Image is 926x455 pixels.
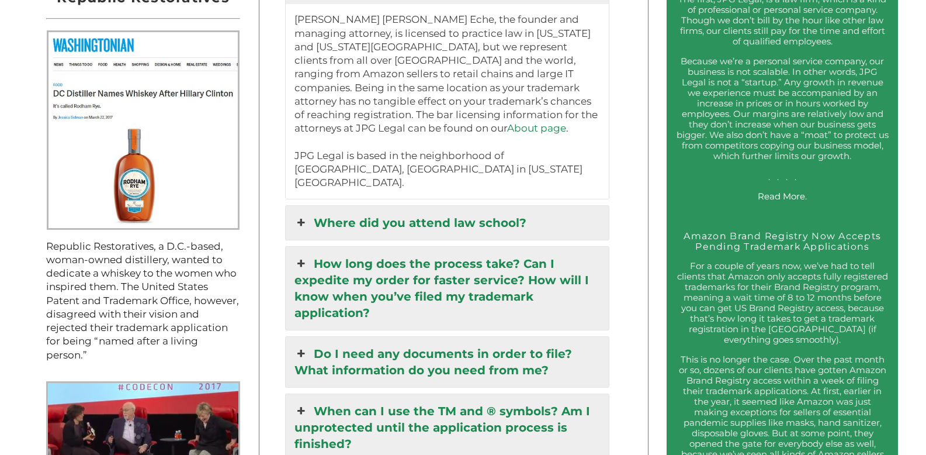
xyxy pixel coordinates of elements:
[676,261,889,345] p: For a couple of years now, we’ve had to tell clients that Amazon only accepts fully registered tr...
[286,206,609,240] a: Where did you attend law school?
[684,230,881,251] a: Amazon Brand Registry Now Accepts Pending Trademark Applications
[286,4,609,198] div: Where are you licensed as an attorney? Can you represent me?
[676,56,889,182] p: Because we’re a personal service company, our business is not scalable. In other words, JPG Legal...
[47,30,240,230] img: Rodham Rye People Screenshot
[286,247,609,330] a: How long does the process take? Can I expedite my order for faster service? How will I know when ...
[294,13,600,189] p: [PERSON_NAME] [PERSON_NAME] Eche, the founder and managing attorney, is licensed to practice law ...
[286,337,609,387] a: Do I need any documents in order to file? What information do you need from me?
[507,122,566,134] a: About page
[758,191,807,202] a: Read More.
[46,240,240,362] p: Republic Restoratives, a D.C.-based, woman-owned distillery, wanted to dedicate a whiskey to the ...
